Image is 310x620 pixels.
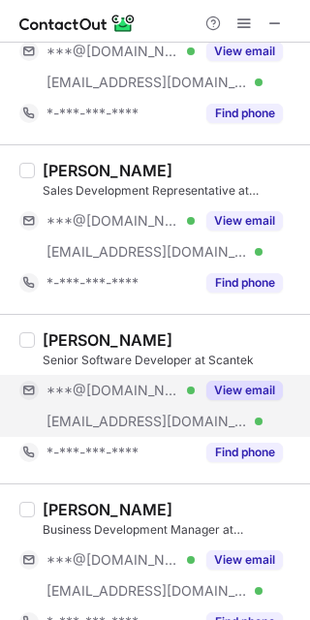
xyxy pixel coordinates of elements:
[206,550,283,570] button: Reveal Button
[46,74,248,91] span: [EMAIL_ADDRESS][DOMAIN_NAME]
[46,413,248,430] span: [EMAIL_ADDRESS][DOMAIN_NAME]
[206,104,283,123] button: Reveal Button
[206,42,283,61] button: Reveal Button
[206,211,283,231] button: Reveal Button
[43,521,298,539] div: Business Development Manager at [GEOGRAPHIC_DATA]
[43,330,172,350] div: [PERSON_NAME]
[43,161,172,180] div: [PERSON_NAME]
[19,12,136,35] img: ContactOut v5.3.10
[46,551,180,569] span: ***@[DOMAIN_NAME]
[43,500,172,519] div: [PERSON_NAME]
[206,381,283,400] button: Reveal Button
[46,212,180,230] span: ***@[DOMAIN_NAME]
[46,243,248,261] span: [EMAIL_ADDRESS][DOMAIN_NAME]
[46,382,180,399] span: ***@[DOMAIN_NAME]
[206,273,283,293] button: Reveal Button
[43,352,298,369] div: Senior Software Developer at Scantek
[206,443,283,462] button: Reveal Button
[46,582,248,600] span: [EMAIL_ADDRESS][DOMAIN_NAME]
[46,43,180,60] span: ***@[DOMAIN_NAME]
[43,182,298,200] div: Sales Development Representative at [GEOGRAPHIC_DATA]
